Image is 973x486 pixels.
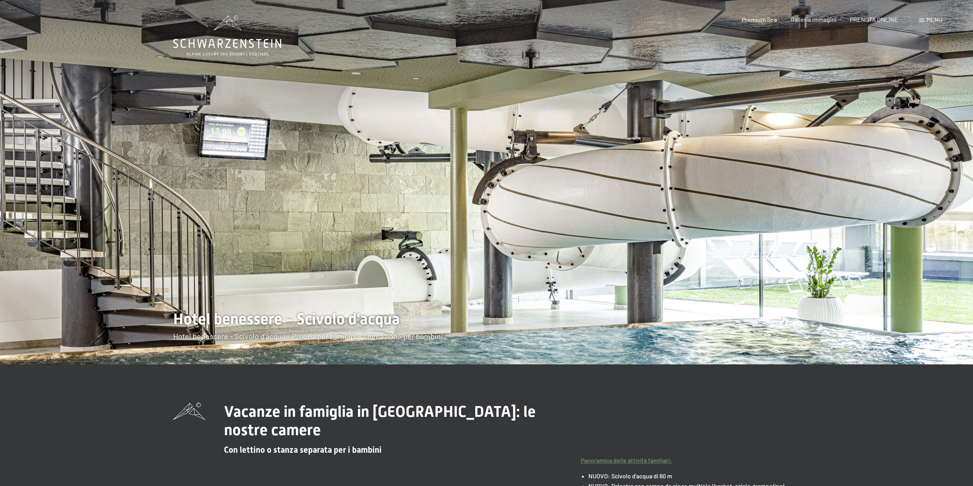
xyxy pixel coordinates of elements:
[869,337,942,341] div: Carousel Pagination
[910,337,914,341] div: Carousel Page 5
[881,337,885,341] div: Carousel Page 2
[919,337,923,341] div: Carousel Page 6
[581,457,672,464] a: Panoramica delle attività familiari:
[890,337,895,341] div: Carousel Page 3
[938,337,942,341] div: Carousel Page 8
[926,16,942,23] span: Menu
[871,337,876,341] div: Carousel Page 1 (Current Slide)
[224,403,536,439] span: Vacanze in famiglia in [GEOGRAPHIC_DATA]: le nostre camere
[588,472,672,479] strong: NUOVO: Scivolo d'acqua di 60 m
[224,445,382,455] span: Con lettino o stanza separata per i bambini
[742,16,777,23] a: Premium Spa
[900,337,904,341] div: Carousel Page 4
[791,16,837,23] a: Galleria immagini
[850,16,898,23] a: PRENOTA ONLINE
[929,337,933,341] div: Carousel Page 7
